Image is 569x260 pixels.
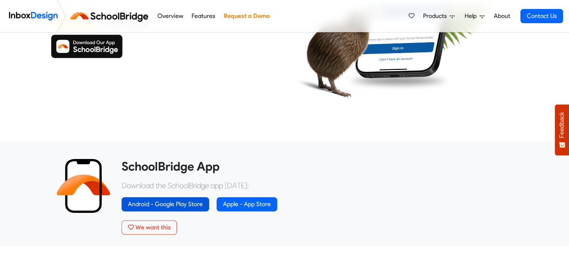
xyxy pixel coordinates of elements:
[122,180,513,191] p: Download the SchoolBridge app [DATE]:
[345,69,452,92] img: shadow.png
[122,197,209,211] a: Android - Google Play Store
[155,9,185,24] a: Overview
[555,104,569,155] button: Feedback - Show survey
[492,9,512,24] a: About
[559,112,565,138] span: Feedback
[122,220,177,235] button: We want this
[462,9,487,24] a: Help
[221,9,272,24] a: Request a Demo
[217,197,277,211] a: Apple - App Store
[520,9,563,23] a: Contact Us
[423,12,450,21] span: Products
[190,9,217,24] a: Features
[465,12,480,21] span: Help
[420,9,458,24] a: Products
[51,34,123,58] img: Download SchoolBridge App
[122,159,513,174] heading: SchoolBridge App
[56,159,110,213] img: 2022_01_13_icon_sb_app.svg
[69,7,153,25] img: schoolbridge logo
[135,224,171,231] span: We want this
